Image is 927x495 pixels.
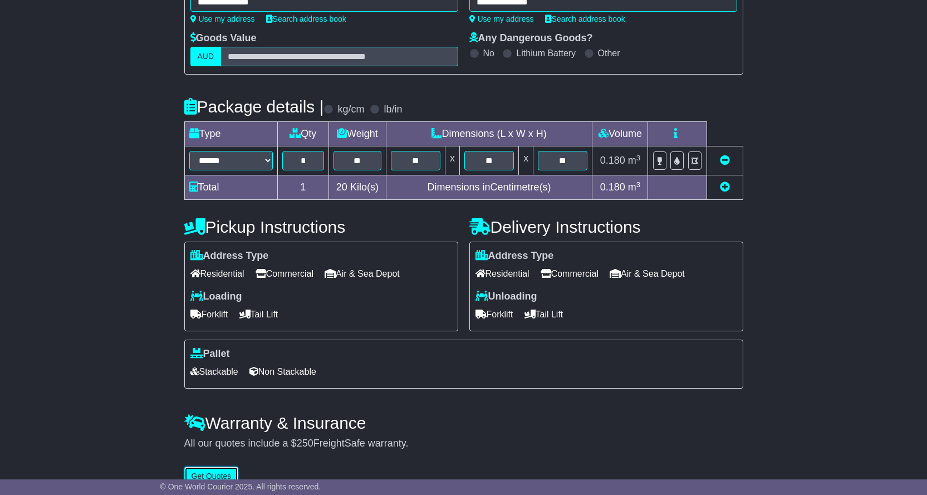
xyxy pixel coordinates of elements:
[524,306,563,323] span: Tail Lift
[445,146,459,175] td: x
[190,291,242,303] label: Loading
[249,363,316,380] span: Non Stackable
[475,250,554,262] label: Address Type
[184,438,743,450] div: All our quotes include a $ FreightSafe warranty.
[256,265,313,282] span: Commercial
[475,306,513,323] span: Forklift
[190,47,222,66] label: AUD
[190,363,238,380] span: Stackable
[519,146,533,175] td: x
[541,265,599,282] span: Commercial
[190,348,230,360] label: Pallet
[329,175,386,200] td: Kilo(s)
[545,14,625,23] a: Search address book
[720,182,730,193] a: Add new item
[628,182,641,193] span: m
[336,182,347,193] span: 20
[386,175,592,200] td: Dimensions in Centimetre(s)
[190,306,228,323] span: Forklift
[592,122,648,146] td: Volume
[325,265,400,282] span: Air & Sea Depot
[266,14,346,23] a: Search address book
[598,48,620,58] label: Other
[184,97,324,116] h4: Package details |
[277,122,329,146] td: Qty
[469,218,743,236] h4: Delivery Instructions
[160,482,321,491] span: © One World Courier 2025. All rights reserved.
[610,265,685,282] span: Air & Sea Depot
[184,218,458,236] h4: Pickup Instructions
[475,291,537,303] label: Unloading
[190,32,257,45] label: Goods Value
[628,155,641,166] span: m
[516,48,576,58] label: Lithium Battery
[184,122,277,146] td: Type
[184,175,277,200] td: Total
[239,306,278,323] span: Tail Lift
[475,265,529,282] span: Residential
[469,14,534,23] a: Use my address
[184,414,743,432] h4: Warranty & Insurance
[277,175,329,200] td: 1
[184,467,239,486] button: Get Quotes
[337,104,364,116] label: kg/cm
[600,155,625,166] span: 0.180
[190,250,269,262] label: Address Type
[190,265,244,282] span: Residential
[384,104,402,116] label: lb/in
[329,122,386,146] td: Weight
[483,48,494,58] label: No
[636,180,641,189] sup: 3
[386,122,592,146] td: Dimensions (L x W x H)
[636,154,641,162] sup: 3
[190,14,255,23] a: Use my address
[297,438,313,449] span: 250
[600,182,625,193] span: 0.180
[720,155,730,166] a: Remove this item
[469,32,593,45] label: Any Dangerous Goods?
